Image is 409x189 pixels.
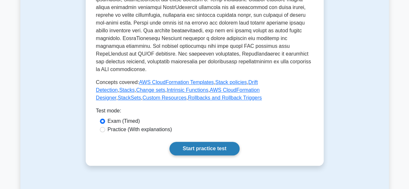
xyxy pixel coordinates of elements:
[118,95,141,100] a: StackSets
[136,87,165,93] a: Change sets
[119,87,135,93] a: Stacks
[96,79,258,93] a: Drift Detection
[143,95,187,100] a: Custom Resources
[96,79,313,102] p: Concepts covered: , , , , , , , , ,
[108,126,172,133] label: Practice (With explanations)
[139,79,214,85] a: AWS CloudFormation Templates
[215,79,247,85] a: Stack policies
[169,142,240,155] a: Start practice test
[108,117,140,125] label: Exam (Timed)
[96,107,313,117] div: Test mode:
[167,87,208,93] a: Intrinsic Functions
[188,95,262,100] a: Rollbacks and Rollback Triggers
